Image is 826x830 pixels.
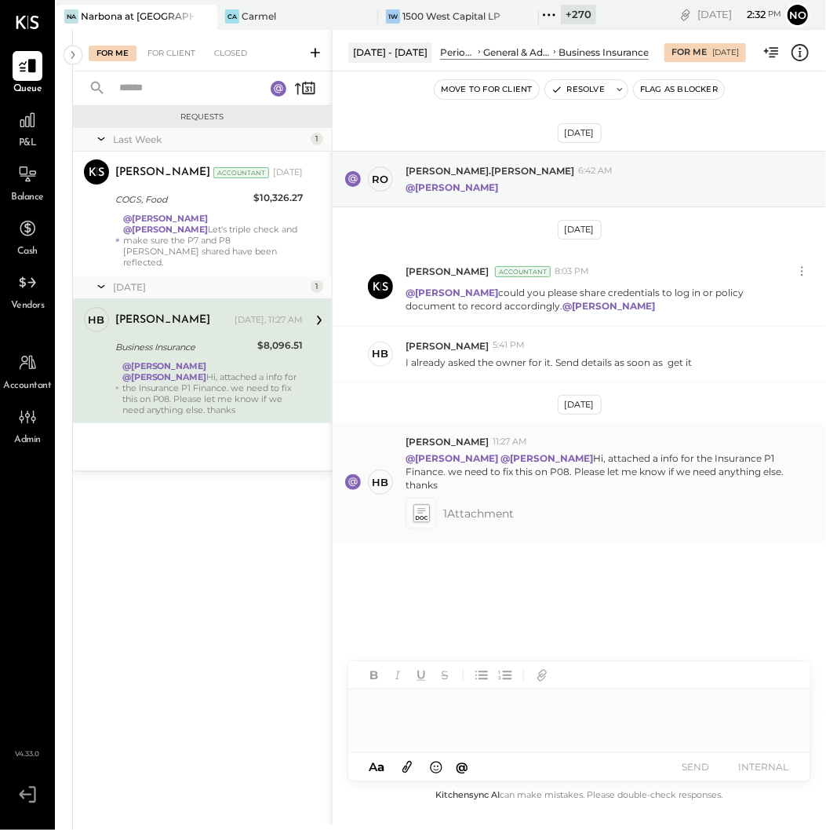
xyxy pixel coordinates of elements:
[11,299,45,313] span: Vendors
[457,759,469,774] span: @
[495,266,551,277] div: Accountant
[123,213,208,224] strong: @[PERSON_NAME]
[364,759,389,776] button: Aa
[4,379,52,393] span: Accountant
[435,80,539,99] button: Move to for client
[113,280,307,294] div: [DATE]
[559,46,649,59] div: Business Insurance
[64,9,78,24] div: Na
[402,9,500,23] div: 1500 West Capital LP
[495,665,515,686] button: Ordered List
[406,435,489,448] span: [PERSON_NAME]
[89,313,105,327] div: HB
[122,371,207,382] strong: @[PERSON_NAME]
[89,46,136,61] div: For Me
[348,42,432,62] div: [DATE] - [DATE]
[406,452,793,492] p: Hi, attached a info for the Insurance P1 Finance. we need to fix this on P08. Please let me know ...
[406,265,489,278] span: [PERSON_NAME]
[558,123,602,143] div: [DATE]
[671,46,707,59] div: For Me
[678,6,693,23] div: copy link
[634,80,724,99] button: Flag as Blocker
[13,82,42,97] span: Queue
[493,339,525,352] span: 5:41 PM
[452,757,474,777] button: @
[19,137,37,151] span: P&L
[115,313,210,328] div: [PERSON_NAME]
[17,245,38,259] span: Cash
[273,166,303,179] div: [DATE]
[206,46,255,61] div: Closed
[406,286,793,313] p: could you please share credentials to log in or policy document to record accordingly.
[123,213,303,268] div: Let's triple check and make sure the P7 and P8 [PERSON_NAME] shared have been reflected.
[364,665,384,686] button: Bold
[115,165,210,181] div: [PERSON_NAME]
[225,9,239,24] div: Ca
[115,339,253,355] div: Business Insurance
[377,759,384,774] span: a
[115,192,249,207] div: COGS, Food
[558,220,602,239] div: [DATE]
[406,339,489,353] span: [PERSON_NAME]
[257,338,303,353] div: $8,096.51
[1,268,54,313] a: Vendors
[253,190,303,206] div: $10,326.27
[122,360,303,415] div: Hi, attached a info for the Insurance P1 Finance. we need to fix this on P08. Please let me know ...
[81,112,324,122] div: Requests
[123,224,208,235] strong: @[PERSON_NAME]
[406,287,498,298] strong: @[PERSON_NAME]
[471,665,492,686] button: Unordered List
[1,214,54,259] a: Cash
[561,5,596,24] div: + 270
[1,51,54,97] a: Queue
[440,46,475,59] div: Period P&L
[1,348,54,393] a: Accountant
[242,9,276,23] div: Carmel
[697,7,781,22] div: [DATE]
[443,498,514,529] span: 1 Attachment
[483,46,551,59] div: General & Administrative Expenses
[406,452,498,464] strong: @[PERSON_NAME]
[1,402,54,448] a: Admin
[14,433,41,448] span: Admin
[555,265,589,278] span: 8:03 PM
[373,172,389,187] div: ro
[235,314,303,327] div: [DATE], 11:27 AM
[406,164,574,177] span: [PERSON_NAME].[PERSON_NAME]
[386,9,400,24] div: 1W
[732,756,795,777] button: INTERNAL
[1,105,54,151] a: P&L
[435,665,455,686] button: Strikethrough
[500,452,593,464] strong: @[PERSON_NAME]
[558,395,602,415] div: [DATE]
[785,2,810,27] button: No
[406,181,498,193] strong: @[PERSON_NAME]
[411,665,431,686] button: Underline
[311,133,323,145] div: 1
[140,46,203,61] div: For Client
[113,133,307,146] div: Last Week
[388,665,408,686] button: Italic
[11,191,44,205] span: Balance
[373,475,389,490] div: HB
[532,665,552,686] button: Add URL
[664,756,727,777] button: SEND
[712,47,739,58] div: [DATE]
[213,167,269,178] div: Accountant
[311,280,323,293] div: 1
[545,80,611,99] button: Resolve
[373,346,389,361] div: HB
[562,300,655,312] strong: @[PERSON_NAME]
[406,356,692,369] p: I already asked the owner for it. Send details as soon as get it
[1,159,54,205] a: Balance
[81,9,194,23] div: Narbona at [GEOGRAPHIC_DATA] LLC
[493,436,527,448] span: 11:27 AM
[122,360,207,371] strong: @[PERSON_NAME]
[578,165,613,177] span: 6:42 AM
